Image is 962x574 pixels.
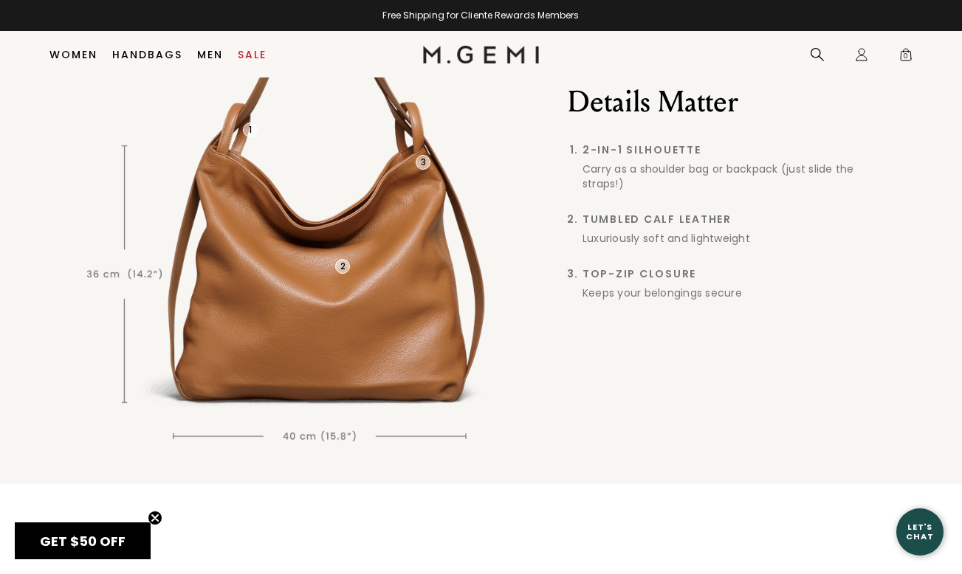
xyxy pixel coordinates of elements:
span: Top-Zip Closure [583,268,865,280]
div: Let's Chat [896,522,944,541]
span: 2-in-1 Silhouette [583,144,865,156]
div: Carry as a shoulder bag or backpack (just slide the straps!) [583,162,865,191]
div: Keeps your belongings secure [583,286,865,300]
img: M.Gemi [423,46,539,63]
h2: Details Matter [568,84,865,120]
span: Tumbled calf leather [583,213,865,225]
div: 2 [335,259,350,274]
a: Women [49,49,97,60]
div: 1 [243,122,258,137]
span: 0 [899,50,913,65]
a: Men [197,49,223,60]
a: Handbags [112,49,182,60]
div: GET $50 OFFClose teaser [15,522,151,559]
span: GET $50 OFF [40,532,126,550]
div: Luxuriously soft and lightweight [583,231,865,246]
button: Close teaser [148,511,162,525]
div: 3 [416,155,430,170]
a: Sale [238,49,267,60]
